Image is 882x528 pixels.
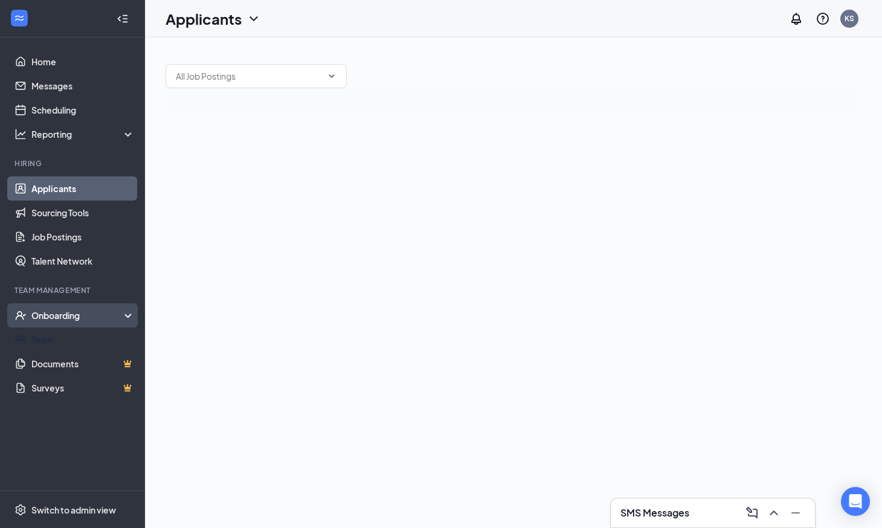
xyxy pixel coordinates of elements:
[31,249,135,273] a: Talent Network
[176,69,322,83] input: All Job Postings
[620,506,689,520] h3: SMS Messages
[13,12,25,24] svg: WorkstreamLogo
[788,506,803,520] svg: Minimize
[327,71,336,81] svg: ChevronDown
[767,506,781,520] svg: ChevronUp
[31,74,135,98] a: Messages
[816,11,830,26] svg: QuestionInfo
[14,285,132,295] div: Team Management
[789,11,803,26] svg: Notifications
[31,128,135,140] div: Reporting
[14,158,132,169] div: Hiring
[31,176,135,201] a: Applicants
[745,506,759,520] svg: ComposeMessage
[841,487,870,516] div: Open Intercom Messenger
[246,11,261,26] svg: ChevronDown
[31,376,135,400] a: SurveysCrown
[742,503,762,523] button: ComposeMessage
[166,8,242,29] h1: Applicants
[31,50,135,74] a: Home
[31,309,124,321] div: Onboarding
[31,225,135,249] a: Job Postings
[786,503,805,523] button: Minimize
[14,504,27,516] svg: Settings
[117,13,129,25] svg: Collapse
[845,13,854,24] div: KS
[14,309,27,321] svg: UserCheck
[31,504,116,516] div: Switch to admin view
[764,503,784,523] button: ChevronUp
[31,352,135,376] a: DocumentsCrown
[31,201,135,225] a: Sourcing Tools
[14,128,27,140] svg: Analysis
[31,98,135,122] a: Scheduling
[31,327,135,352] a: Team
